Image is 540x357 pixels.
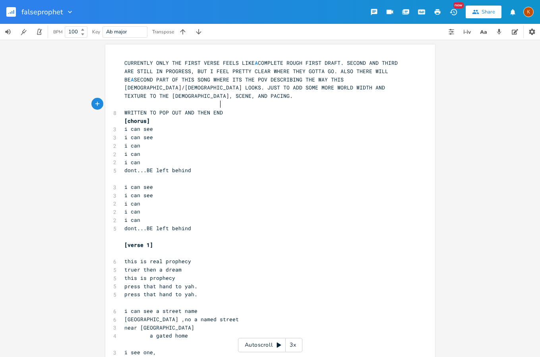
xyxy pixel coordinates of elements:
[124,200,140,207] span: i can
[466,6,501,18] button: Share
[523,3,534,21] button: K
[92,29,100,34] div: Key
[238,338,302,352] div: Autoscroll
[124,266,182,273] span: truer then a dream
[124,307,197,314] span: i can see a street name
[124,125,153,132] span: i can see
[124,167,191,174] span: dont...BE left behind
[124,208,140,215] span: i can
[453,2,464,8] div: New
[124,316,239,323] span: [GEOGRAPHIC_DATA] ,no a named street
[124,159,140,166] span: i can
[124,225,191,232] span: dont...BE left behind
[124,332,188,339] span: a gated home
[482,8,495,16] div: Share
[124,274,175,281] span: this is prophecy
[255,59,258,66] span: A
[131,76,134,83] span: A
[21,8,63,16] span: falseprophet
[124,291,197,298] span: press that hand to yah.
[53,30,62,34] div: BPM
[124,241,153,248] span: [verse 1]
[106,28,127,35] span: Ab major
[124,117,150,124] span: [chorus]
[124,150,140,157] span: i can
[124,192,153,199] span: i can see
[286,338,300,352] div: 3x
[124,142,140,149] span: i can
[124,324,194,331] span: near [GEOGRAPHIC_DATA]
[124,134,153,141] span: i can see
[124,59,401,99] span: CURRENTLY ONLY THE FIRST VERSE FEELS LIKE COMPLETE ROUGH FIRST DRAFT. SECOND AND THIRD ARE STILL ...
[445,5,461,19] button: New
[152,29,174,34] div: Transpose
[124,258,191,265] span: this is real prophecy
[124,349,156,356] span: i see one,
[124,183,153,190] span: i can see
[523,7,534,17] div: Kat
[124,283,197,290] span: press that hand to yah.
[124,216,140,223] span: i can
[124,109,223,116] span: WRITTEN TO POP OUT AND THEN END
